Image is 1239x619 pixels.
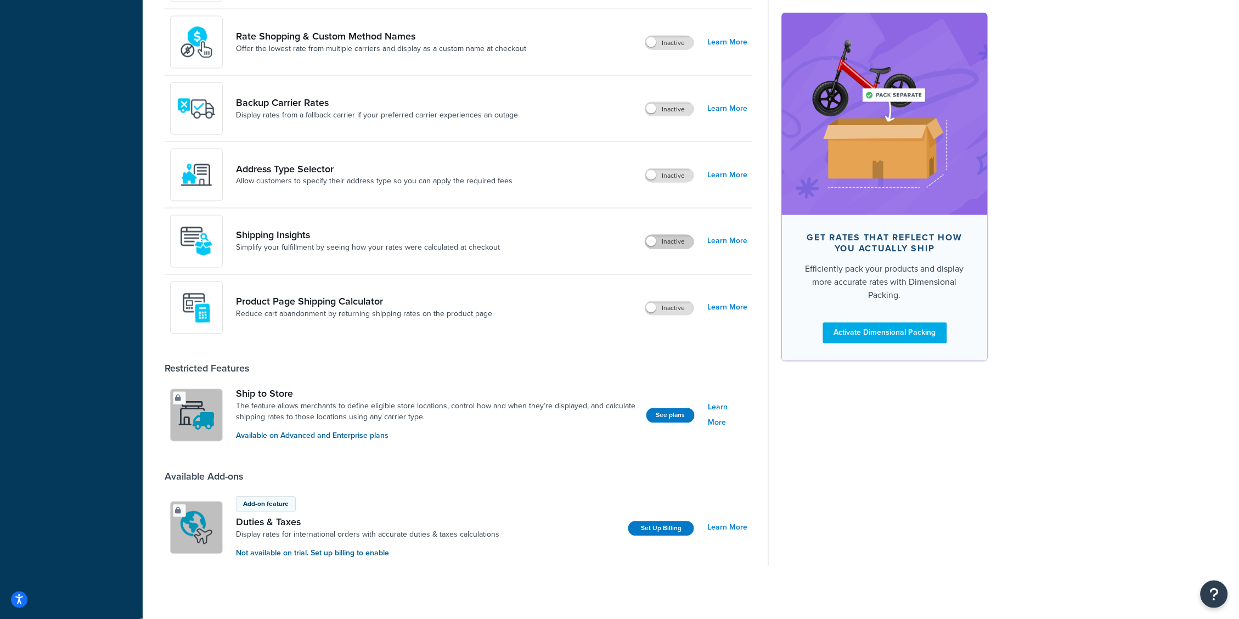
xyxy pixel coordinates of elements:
p: Available on Advanced and Enterprise plans [236,430,638,442]
a: Display rates for international orders with accurate duties & taxes calculations [236,530,499,541]
img: wNXZ4XiVfOSSwAAAABJRU5ErkJggg== [177,156,216,194]
a: Product Page Shipping Calculator [236,296,492,308]
a: Reduce cart abandonment by returning shipping rates on the product page [236,309,492,320]
img: +D8d0cXZM7VpdAAAAAElFTkSuQmCC [177,289,216,327]
label: Inactive [645,302,694,315]
img: icon-duo-feat-rate-shopping-ecdd8bed.png [177,23,216,61]
a: Rate Shopping & Custom Method Names [236,30,526,42]
div: Efficiently pack your products and display more accurate rates with Dimensional Packing. [799,263,970,302]
label: Inactive [645,235,694,249]
label: Inactive [645,103,694,116]
div: Get rates that reflect how you actually ship [799,233,970,255]
img: Acw9rhKYsOEjAAAAAElFTkSuQmCC [177,222,216,261]
a: Learn More [707,234,747,249]
a: Shipping Insights [236,229,500,241]
a: Allow customers to specify their address type so you can apply the required fees [236,176,513,187]
a: Activate Dimensional Packing [823,323,947,344]
a: The feature allows merchants to define eligible store locations, control how and when they’re dis... [236,401,638,423]
a: Ship to Store [236,388,638,400]
a: Learn More [707,167,747,183]
button: Open Resource Center [1201,581,1228,608]
a: Set Up Billing [628,521,694,536]
a: Backup Carrier Rates [236,97,518,109]
label: Inactive [645,36,694,49]
a: Learn More [707,520,747,536]
a: Address Type Selector [236,163,513,175]
div: Available Add-ons [165,471,243,483]
p: Add-on feature [243,499,289,509]
a: Duties & Taxes [236,516,499,528]
a: Learn More [707,35,747,50]
img: feature-image-dim-d40ad3071a2b3c8e08177464837368e35600d3c5e73b18a22c1e4bb210dc32ac.png [798,30,971,199]
a: Display rates from a fallback carrier if your preferred carrier experiences an outage [236,110,518,121]
label: Inactive [645,169,694,182]
div: Restricted Features [165,363,249,375]
a: Learn More [707,101,747,116]
button: See plans [646,408,695,423]
a: Learn More [707,300,747,316]
img: icon-duo-feat-backup-carrier-4420b188.png [177,89,216,128]
a: Learn More [708,400,747,431]
p: Not available on trial. Set up billing to enable [236,548,499,560]
a: Simplify your fulfillment by seeing how your rates were calculated at checkout [236,243,500,254]
a: Offer the lowest rate from multiple carriers and display as a custom name at checkout [236,43,526,54]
